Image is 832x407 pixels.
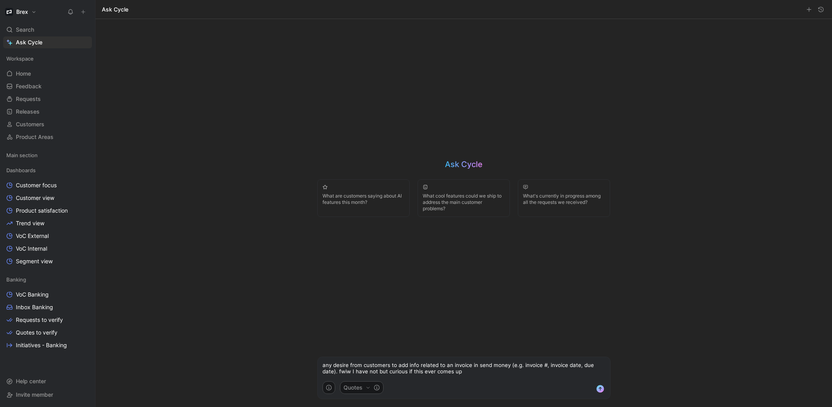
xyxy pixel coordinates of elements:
[3,118,92,130] a: Customers
[3,36,92,48] a: Ask Cycle
[16,133,53,141] span: Product Areas
[3,68,92,80] a: Home
[16,329,57,337] span: Quotes to verify
[16,95,41,103] span: Requests
[518,179,610,217] button: What's currently in progress among all the requests we received?
[3,192,92,204] a: Customer view
[6,276,26,283] span: Banking
[16,245,47,253] span: VoC Internal
[3,274,92,285] div: Banking
[3,80,92,92] a: Feedback
[16,257,53,265] span: Segment view
[81,207,89,215] button: View actions
[16,303,53,311] span: Inbox Banking
[16,8,28,15] h1: Brex
[16,70,31,78] span: Home
[5,8,13,16] img: Brex
[81,194,89,202] button: View actions
[81,329,89,337] button: View actions
[3,164,92,176] div: Dashboards
[318,357,610,381] textarea: any desire from customers to add info related to an invoice in send money (e.g. invoice #, invoic...
[81,181,89,189] button: View actions
[16,316,63,324] span: Requests to verify
[81,316,89,324] button: View actions
[6,166,36,174] span: Dashboards
[3,327,92,339] a: Quotes to verify
[3,314,92,326] a: Requests to verify
[3,301,92,313] a: Inbox Banking
[340,381,384,394] button: Quotes
[3,53,92,65] div: Workspace
[16,194,54,202] span: Customer view
[3,217,92,229] a: Trend view
[16,291,49,299] span: VoC Banking
[6,151,38,159] span: Main section
[81,303,89,311] button: View actions
[3,339,92,351] a: Initiatives - Banking
[102,6,128,13] h1: Ask Cycle
[3,149,92,161] div: Main section
[16,232,49,240] span: VoC External
[16,378,46,384] span: Help center
[3,106,92,118] a: Releases
[16,391,53,398] span: Invite member
[81,257,89,265] button: View actions
[3,243,92,255] a: VoC Internal
[3,274,92,351] div: BankingVoC BankingInbox BankingRequests to verifyQuotes to verifyInitiatives - Banking
[3,131,92,143] a: Product Areas
[16,25,34,34] span: Search
[81,232,89,240] button: View actions
[16,341,67,349] span: Initiatives - Banking
[3,93,92,105] a: Requests
[3,375,92,387] div: Help center
[16,219,44,227] span: Trend view
[317,179,410,217] button: What are customers saying about AI features this month?
[16,82,42,90] span: Feedback
[322,193,405,205] span: What are customers saying about AI features this month?
[3,164,92,267] div: DashboardsCustomer focusCustomer viewProduct satisfactionTrend viewVoC ExternalVoC InternalSegmen...
[418,179,510,217] button: What cool features could we ship to address the main customer problems?
[523,193,605,205] span: What's currently in progress among all the requests we received?
[16,181,57,189] span: Customer focus
[3,205,92,217] a: Product satisfaction
[3,149,92,164] div: Main section
[3,24,92,36] div: Search
[3,389,92,401] div: Invite member
[3,230,92,242] a: VoC External
[16,120,44,128] span: Customers
[6,55,34,63] span: Workspace
[81,291,89,299] button: View actions
[16,207,68,215] span: Product satisfaction
[423,193,505,212] span: What cool features could we ship to address the main customer problems?
[3,289,92,300] a: VoC Banking
[16,108,40,116] span: Releases
[3,6,38,17] button: BrexBrex
[3,255,92,267] a: Segment view
[81,341,89,349] button: View actions
[445,159,483,170] h2: Ask Cycle
[81,219,89,227] button: View actions
[81,245,89,253] button: View actions
[16,38,42,47] span: Ask Cycle
[3,179,92,191] a: Customer focus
